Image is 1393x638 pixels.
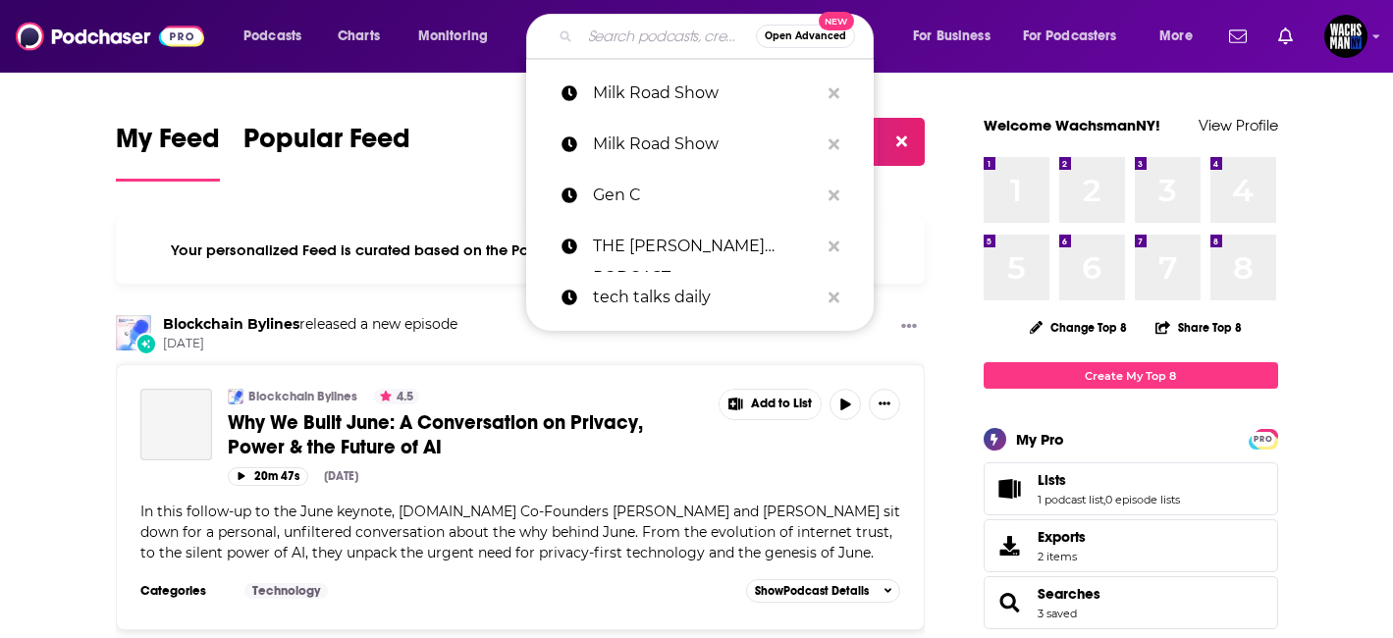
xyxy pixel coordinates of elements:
[228,467,308,486] button: 20m 47s
[140,389,212,460] a: Why We Built June: A Conversation on Privacy, Power & the Future of AI
[580,21,756,52] input: Search podcasts, credits, & more...
[1010,21,1146,52] button: open menu
[1270,20,1301,53] a: Show notifications dropdown
[1038,585,1100,603] a: Searches
[243,122,410,167] span: Popular Feed
[1038,607,1077,620] a: 3 saved
[1221,20,1255,53] a: Show notifications dropdown
[1105,493,1180,506] a: 0 episode lists
[1154,308,1243,346] button: Share Top 8
[526,119,874,170] a: Milk Road Show
[244,583,328,599] a: Technology
[526,68,874,119] a: Milk Road Show
[1023,23,1117,50] span: For Podcasters
[163,315,299,333] a: Blockchain Bylines
[984,576,1278,629] span: Searches
[984,462,1278,515] span: Lists
[593,68,819,119] p: Milk Road Show
[1324,15,1367,58] span: Logged in as WachsmanNY
[404,21,513,52] button: open menu
[1038,471,1180,489] a: Lists
[913,23,991,50] span: For Business
[819,12,854,30] span: New
[243,122,410,182] a: Popular Feed
[418,23,488,50] span: Monitoring
[593,221,819,272] p: THE MICHAEL PERES PODCAST
[116,217,926,284] div: Your personalized Feed is curated based on the Podcasts, Creators, Users, and Lists that you Follow.
[893,315,925,340] button: Show More Button
[325,21,392,52] a: Charts
[228,410,643,459] span: Why We Built June: A Conversation on Privacy, Power & the Future of AI
[991,589,1030,616] a: Searches
[1038,471,1066,489] span: Lists
[163,315,457,334] h3: released a new episode
[243,23,301,50] span: Podcasts
[140,503,900,561] span: In this follow-up to the June keynote, [DOMAIN_NAME] Co-Founders [PERSON_NAME] and [PERSON_NAME] ...
[1038,550,1086,563] span: 2 items
[140,583,229,599] h3: Categories
[116,122,220,182] a: My Feed
[869,389,900,420] button: Show More Button
[163,336,457,352] span: [DATE]
[899,21,1015,52] button: open menu
[526,170,874,221] a: Gen C
[135,333,157,354] div: New Episode
[116,315,151,350] img: Blockchain Bylines
[984,519,1278,572] a: Exports
[751,397,812,411] span: Add to List
[338,23,380,50] span: Charts
[545,14,892,59] div: Search podcasts, credits, & more...
[720,390,822,419] button: Show More Button
[1038,528,1086,546] span: Exports
[1146,21,1217,52] button: open menu
[16,18,204,55] img: Podchaser - Follow, Share and Rate Podcasts
[526,221,874,272] a: THE [PERSON_NAME] PODCAST
[1199,116,1278,134] a: View Profile
[991,475,1030,503] a: Lists
[324,469,358,483] div: [DATE]
[248,389,357,404] a: Blockchain Bylines
[593,170,819,221] p: Gen C
[1038,493,1103,506] a: 1 podcast list
[1324,15,1367,58] button: Show profile menu
[984,116,1160,134] a: Welcome WachsmanNY!
[1103,493,1105,506] span: ,
[756,25,855,48] button: Open AdvancedNew
[228,410,705,459] a: Why We Built June: A Conversation on Privacy, Power & the Future of AI
[1159,23,1193,50] span: More
[1016,430,1064,449] div: My Pro
[746,579,901,603] button: ShowPodcast Details
[116,122,220,167] span: My Feed
[593,272,819,323] p: tech talks daily
[1252,431,1275,446] a: PRO
[1252,432,1275,447] span: PRO
[755,584,869,598] span: Show Podcast Details
[526,272,874,323] a: tech talks daily
[991,532,1030,559] span: Exports
[765,31,846,41] span: Open Advanced
[374,389,419,404] button: 4.5
[228,389,243,404] img: Blockchain Bylines
[593,119,819,170] p: Milk Road Show
[984,362,1278,389] a: Create My Top 8
[230,21,327,52] button: open menu
[1018,315,1140,340] button: Change Top 8
[1324,15,1367,58] img: User Profile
